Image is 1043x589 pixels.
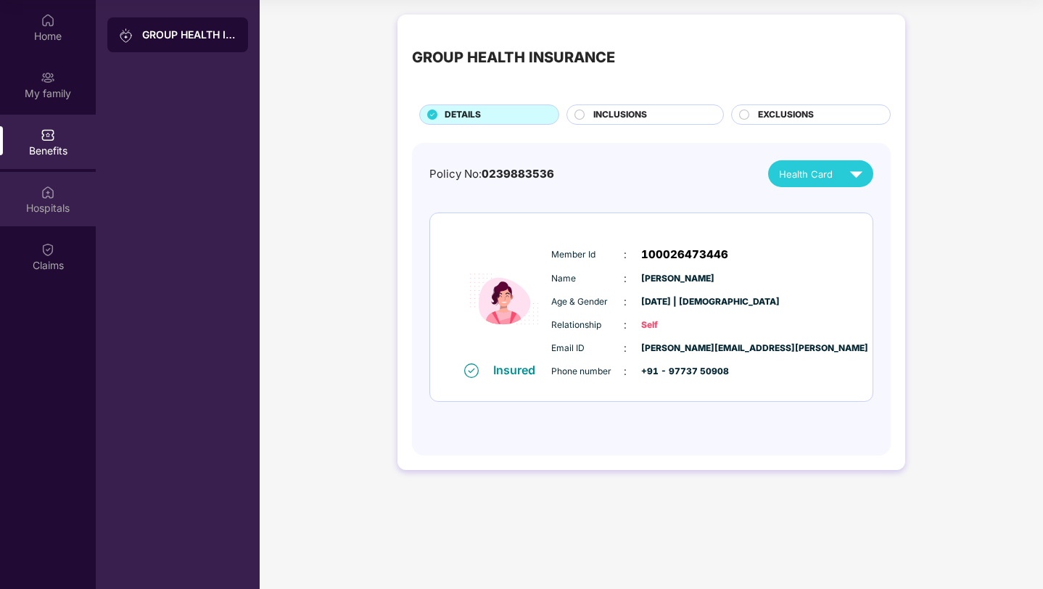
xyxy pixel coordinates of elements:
[593,108,647,122] span: INCLUSIONS
[624,363,627,379] span: :
[844,161,869,186] img: svg+xml;base64,PHN2ZyB4bWxucz0iaHR0cDovL3d3dy53My5vcmcvMjAwMC9zdmciIHZpZXdCb3g9IjAgMCAyNCAyNCIgd2...
[624,247,627,263] span: :
[768,160,873,187] button: Health Card
[119,28,133,43] img: svg+xml;base64,PHN2ZyB3aWR0aD0iMjAiIGhlaWdodD0iMjAiIHZpZXdCb3g9IjAgMCAyMCAyMCIgZmlsbD0ibm9uZSIgeG...
[41,242,55,257] img: svg+xml;base64,PHN2ZyBpZD0iQ2xhaW0iIHhtbG5zPSJodHRwOi8vd3d3LnczLm9yZy8yMDAwL3N2ZyIgd2lkdGg9IjIwIi...
[551,248,624,262] span: Member Id
[641,295,714,309] span: [DATE] | [DEMOGRAPHIC_DATA]
[461,236,548,362] img: icon
[551,272,624,286] span: Name
[41,128,55,142] img: svg+xml;base64,PHN2ZyBpZD0iQmVuZWZpdHMiIHhtbG5zPSJodHRwOi8vd3d3LnczLm9yZy8yMDAwL3N2ZyIgd2lkdGg9Ij...
[779,167,833,181] span: Health Card
[624,294,627,310] span: :
[624,271,627,287] span: :
[624,340,627,356] span: :
[429,165,554,183] div: Policy No:
[551,295,624,309] span: Age & Gender
[41,13,55,28] img: svg+xml;base64,PHN2ZyBpZD0iSG9tZSIgeG1sbnM9Imh0dHA6Ly93d3cudzMub3JnLzIwMDAvc3ZnIiB3aWR0aD0iMjAiIG...
[482,167,554,181] span: 0239883536
[464,363,479,378] img: svg+xml;base64,PHN2ZyB4bWxucz0iaHR0cDovL3d3dy53My5vcmcvMjAwMC9zdmciIHdpZHRoPSIxNiIgaGVpZ2h0PSIxNi...
[641,272,714,286] span: [PERSON_NAME]
[412,46,615,69] div: GROUP HEALTH INSURANCE
[641,246,728,263] span: 100026473446
[551,342,624,355] span: Email ID
[641,365,714,379] span: +91 - 97737 50908
[41,70,55,85] img: svg+xml;base64,PHN2ZyB3aWR0aD0iMjAiIGhlaWdodD0iMjAiIHZpZXdCb3g9IjAgMCAyMCAyMCIgZmlsbD0ibm9uZSIgeG...
[551,365,624,379] span: Phone number
[142,28,236,42] div: GROUP HEALTH INSURANCE
[641,342,714,355] span: [PERSON_NAME][EMAIL_ADDRESS][PERSON_NAME]
[445,108,481,122] span: DETAILS
[641,318,714,332] span: Self
[758,108,814,122] span: EXCLUSIONS
[551,318,624,332] span: Relationship
[41,185,55,199] img: svg+xml;base64,PHN2ZyBpZD0iSG9zcGl0YWxzIiB4bWxucz0iaHR0cDovL3d3dy53My5vcmcvMjAwMC9zdmciIHdpZHRoPS...
[624,317,627,333] span: :
[493,363,544,377] div: Insured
